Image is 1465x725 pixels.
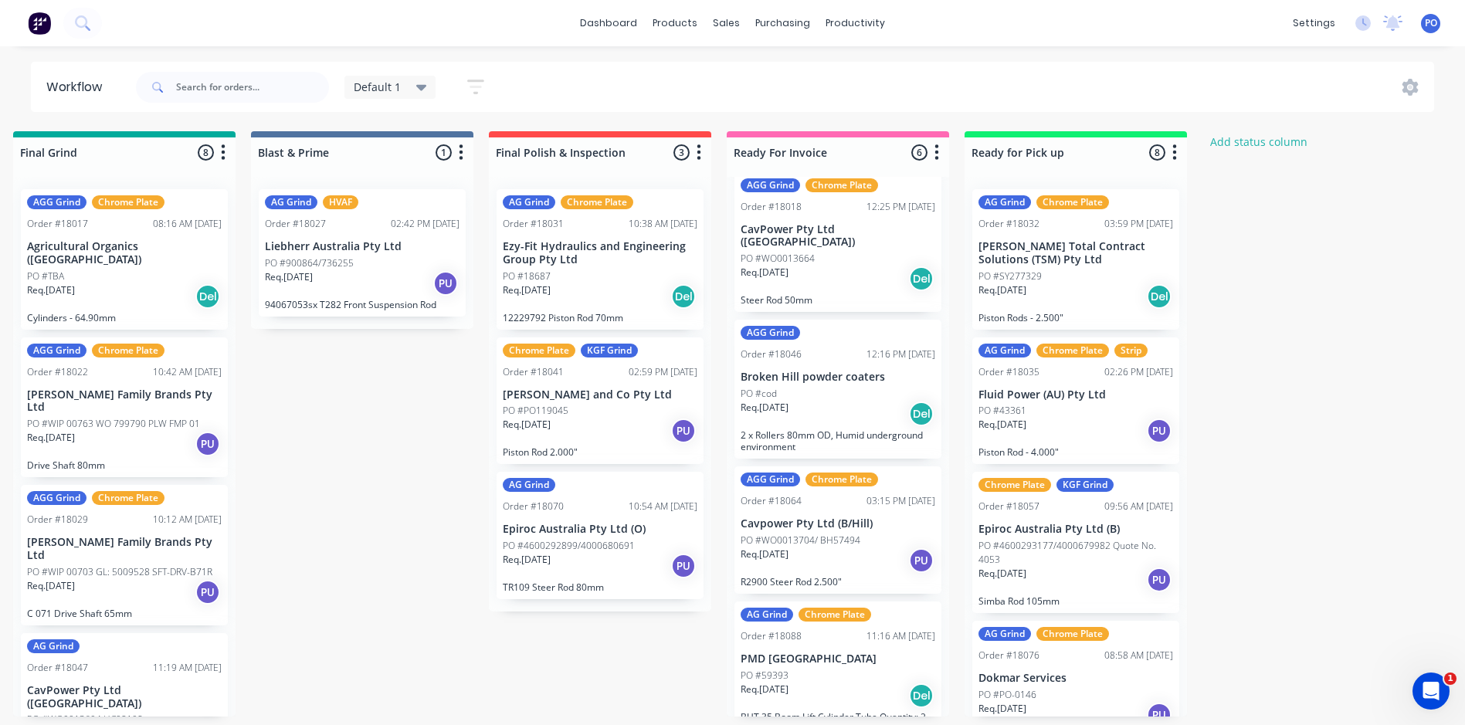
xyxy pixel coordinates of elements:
div: Chrome Plate [92,491,164,505]
div: AG Grind [741,608,793,622]
div: KGF Grind [581,344,638,357]
div: AG GrindChrome PlateOrder #1803203:59 PM [DATE][PERSON_NAME] Total Contract Solutions (TSM) Pty L... [972,189,1179,330]
div: AG Grind [978,627,1031,641]
p: Req. [DATE] [741,266,788,279]
div: AGG Grind [741,178,800,192]
p: Steer Rod 50mm [741,294,935,306]
p: Ezy-Fit Hydraulics and Engineering Group Pty Ltd [503,240,697,266]
p: PO #WIP 00763 WO 799790 PLW FMP 01 [27,417,200,431]
div: 10:38 AM [DATE] [629,217,697,231]
p: CavPower Pty Ltd ([GEOGRAPHIC_DATA]) [27,684,222,710]
img: Factory [28,12,51,35]
div: Order #18027 [265,217,326,231]
div: Del [909,266,934,291]
div: Order #18070 [503,500,564,513]
p: PO #WO0013664 [741,252,815,266]
div: Del [909,683,934,708]
p: PO #WO0013704/ BH57494 [741,534,860,547]
div: PU [1147,418,1172,443]
div: Chrome Plate [561,195,633,209]
div: Order #18029 [27,513,88,527]
div: AG Grind [265,195,317,209]
div: Workflow [46,78,110,97]
div: PU [909,548,934,573]
div: PU [195,580,220,605]
div: products [645,12,705,35]
p: PMD [GEOGRAPHIC_DATA] [741,652,935,666]
div: Order #18031 [503,217,564,231]
p: Req. [DATE] [503,283,551,297]
div: PU [195,432,220,456]
div: Order #18057 [978,500,1039,513]
div: Chrome PlateKGF GrindOrder #1805709:56 AM [DATE]Epiroc Australia Pty Ltd (B)PO #4600293177/400067... [972,472,1179,613]
div: Order #18088 [741,629,802,643]
div: PU [433,271,458,296]
p: Piston Rod 2.000" [503,446,697,458]
div: Order #18076 [978,649,1039,662]
div: 03:59 PM [DATE] [1104,217,1173,231]
p: 12229792 Piston Rod 70mm [503,312,697,324]
p: Req. [DATE] [265,270,313,284]
p: [PERSON_NAME] Family Brands Pty Ltd [27,536,222,562]
div: AG Grind [503,478,555,492]
div: AGG GrindChrome PlateOrder #1801708:16 AM [DATE]Agricultural Organics ([GEOGRAPHIC_DATA])PO #TBAR... [21,189,228,330]
p: BUT 35 Boom Lift Cylinder Tube Quantity: 2 [741,711,935,723]
p: Req. [DATE] [978,418,1026,432]
p: Agricultural Organics ([GEOGRAPHIC_DATA]) [27,240,222,266]
div: AGG GrindChrome PlateOrder #1806403:15 PM [DATE]Cavpower Pty Ltd (B/Hill)PO #WO0013704/ BH57494Re... [734,466,941,594]
div: Chrome PlateKGF GrindOrder #1804102:59 PM [DATE][PERSON_NAME] and Co Pty LtdPO #PO119045Req.[DATE... [497,337,704,465]
div: Chrome Plate [92,344,164,357]
p: PO #PO-0146 [978,688,1036,702]
div: 10:54 AM [DATE] [629,500,697,513]
p: Liebherr Australia Pty Ltd [265,240,460,253]
p: PO #WIP 00703 GL: 5009528 SFT-DRV-B71R [27,565,212,579]
p: Req. [DATE] [27,431,75,445]
div: Chrome Plate [92,195,164,209]
div: Chrome Plate [1036,344,1109,357]
p: TR109 Steer Rod 80mm [503,581,697,593]
div: Chrome Plate [799,608,871,622]
div: PU [1147,567,1172,592]
div: 12:25 PM [DATE] [866,200,935,214]
p: Req. [DATE] [978,283,1026,297]
p: Cavpower Pty Ltd (B/Hill) [741,517,935,530]
p: 2 x Rollers 80mm OD, Humid underground environment [741,429,935,452]
div: AG Grind [503,195,555,209]
p: 94067053sx T282 Front Suspension Rod [265,299,460,310]
p: [PERSON_NAME] Total Contract Solutions (TSM) Pty Ltd [978,240,1173,266]
a: dashboard [572,12,645,35]
div: AG GrindOrder #1807010:54 AM [DATE]Epiroc Australia Pty Ltd (O)PO #4600292899/4000680691Req.[DATE... [497,472,704,599]
p: PO #4600292899/4000680691 [503,539,635,553]
div: AGG Grind [27,491,86,505]
p: PO #18687 [503,269,551,283]
div: AG GrindHVAFOrder #1802702:42 PM [DATE]Liebherr Australia Pty LtdPO #900864/736255Req.[DATE]PU940... [259,189,466,317]
div: Del [909,401,934,426]
div: PU [671,418,696,443]
p: Fluid Power (AU) Pty Ltd [978,388,1173,401]
p: Broken Hill powder coaters [741,371,935,384]
p: Piston Rods - 2.500" [978,312,1173,324]
input: Search for orders... [176,72,329,103]
div: HVAF [323,195,358,209]
div: Chrome Plate [805,473,878,486]
p: Req. [DATE] [978,702,1026,716]
div: 11:16 AM [DATE] [866,629,935,643]
div: Del [671,284,696,309]
div: AGG GrindChrome PlateOrder #1802910:12 AM [DATE][PERSON_NAME] Family Brands Pty LtdPO #WIP 00703 ... [21,485,228,625]
div: Chrome Plate [1036,627,1109,641]
span: 1 [1444,672,1457,685]
div: AG Grind [978,344,1031,357]
div: productivity [818,12,893,35]
div: Chrome Plate [503,344,575,357]
p: PO #59393 [741,669,788,683]
div: purchasing [748,12,818,35]
p: Req. [DATE] [741,683,788,696]
p: Req. [DATE] [741,547,788,561]
div: AG Grind [978,195,1031,209]
p: R2900 Steer Rod 2.500" [741,576,935,588]
p: Req. [DATE] [741,401,788,415]
span: Default 1 [354,79,401,95]
div: Chrome Plate [978,478,1051,492]
div: 08:58 AM [DATE] [1104,649,1173,662]
div: 10:12 AM [DATE] [153,513,222,527]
